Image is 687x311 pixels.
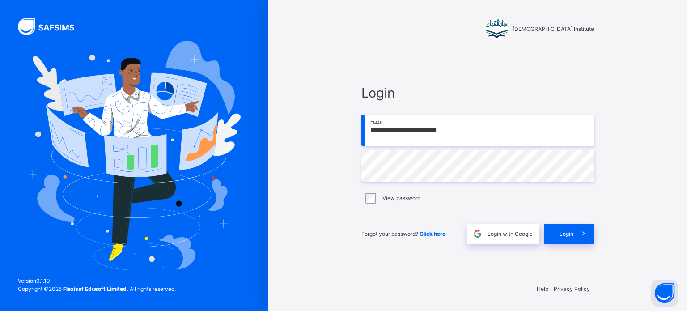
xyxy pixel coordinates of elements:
[472,229,483,239] img: google.396cfc9801f0270233282035f929180a.svg
[554,285,590,292] a: Privacy Policy
[361,230,445,237] span: Forgot your password?
[537,285,548,292] a: Help
[488,230,533,238] span: Login with Google
[651,280,678,307] button: Open asap
[382,194,420,202] label: View password
[513,25,594,33] span: [DEMOGRAPHIC_DATA] Institute
[63,285,128,292] strong: Flexisaf Edusoft Limited.
[18,277,176,285] span: Version 0.1.19
[361,83,594,102] span: Login
[28,41,241,270] img: Hero Image
[560,230,573,238] span: Login
[18,285,176,292] span: Copyright © 2025 All rights reserved.
[420,230,445,237] a: Click here
[18,18,85,35] img: SAFSIMS Logo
